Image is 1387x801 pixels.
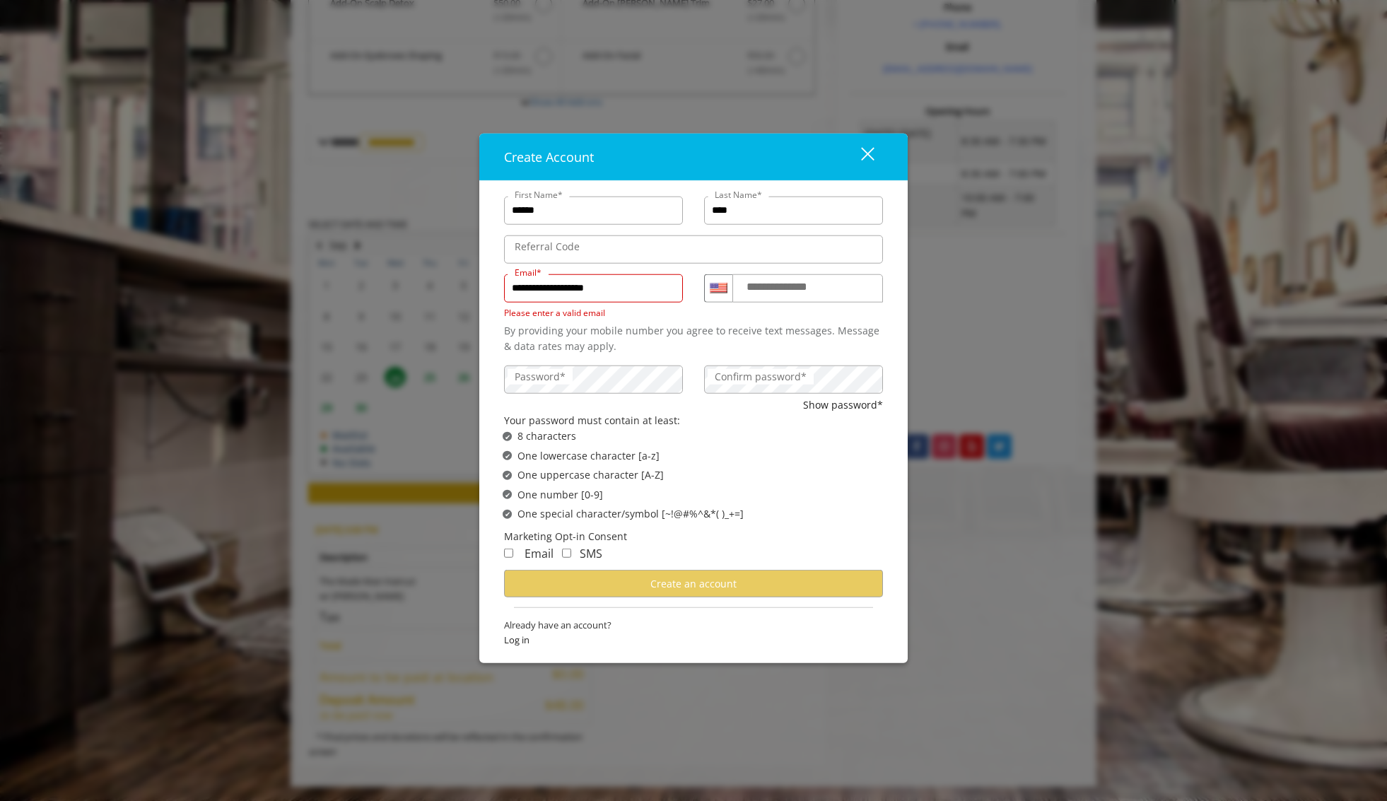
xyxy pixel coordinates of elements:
input: ConfirmPassword [704,365,883,393]
label: Email* [508,265,549,279]
input: ReferralCode [504,235,883,263]
span: One special character/symbol [~!@#%^&*( )_+=] [517,506,744,522]
span: 8 characters [517,428,576,444]
label: First Name* [508,187,570,201]
span: Email [525,545,554,561]
span: ✔ [505,508,510,520]
input: Password [504,365,683,393]
div: Country [704,274,732,302]
span: ✔ [505,450,510,462]
div: Marketing Opt-in Consent [504,529,883,544]
button: Show password* [803,397,883,412]
input: Receive Marketing SMS [562,548,571,557]
span: Log in [504,633,883,648]
div: Please enter a valid email [504,305,683,319]
span: Already have an account? [504,618,883,633]
span: One uppercase character [A-Z] [517,467,664,483]
button: close dialog [835,142,883,171]
label: Last Name* [708,187,769,201]
input: FirstName [504,196,683,224]
div: close dialog [845,146,873,168]
input: Receive Marketing Email [504,548,513,557]
input: Lastname [704,196,883,224]
button: Create an account [504,570,883,597]
label: Password* [508,368,573,384]
span: One number [0-9] [517,486,603,502]
label: Confirm password* [708,368,814,384]
span: Create Account [504,148,594,165]
span: ✔ [505,431,510,442]
span: SMS [580,545,602,561]
div: Your password must contain at least: [504,413,883,428]
span: One lowercase character [a-z] [517,448,660,463]
input: Email [504,274,683,302]
span: Create an account [650,577,737,590]
span: ✔ [505,489,510,500]
label: Referral Code [508,238,587,254]
span: ✔ [505,469,510,481]
div: By providing your mobile number you agree to receive text messages. Message & data rates may apply. [504,323,883,355]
